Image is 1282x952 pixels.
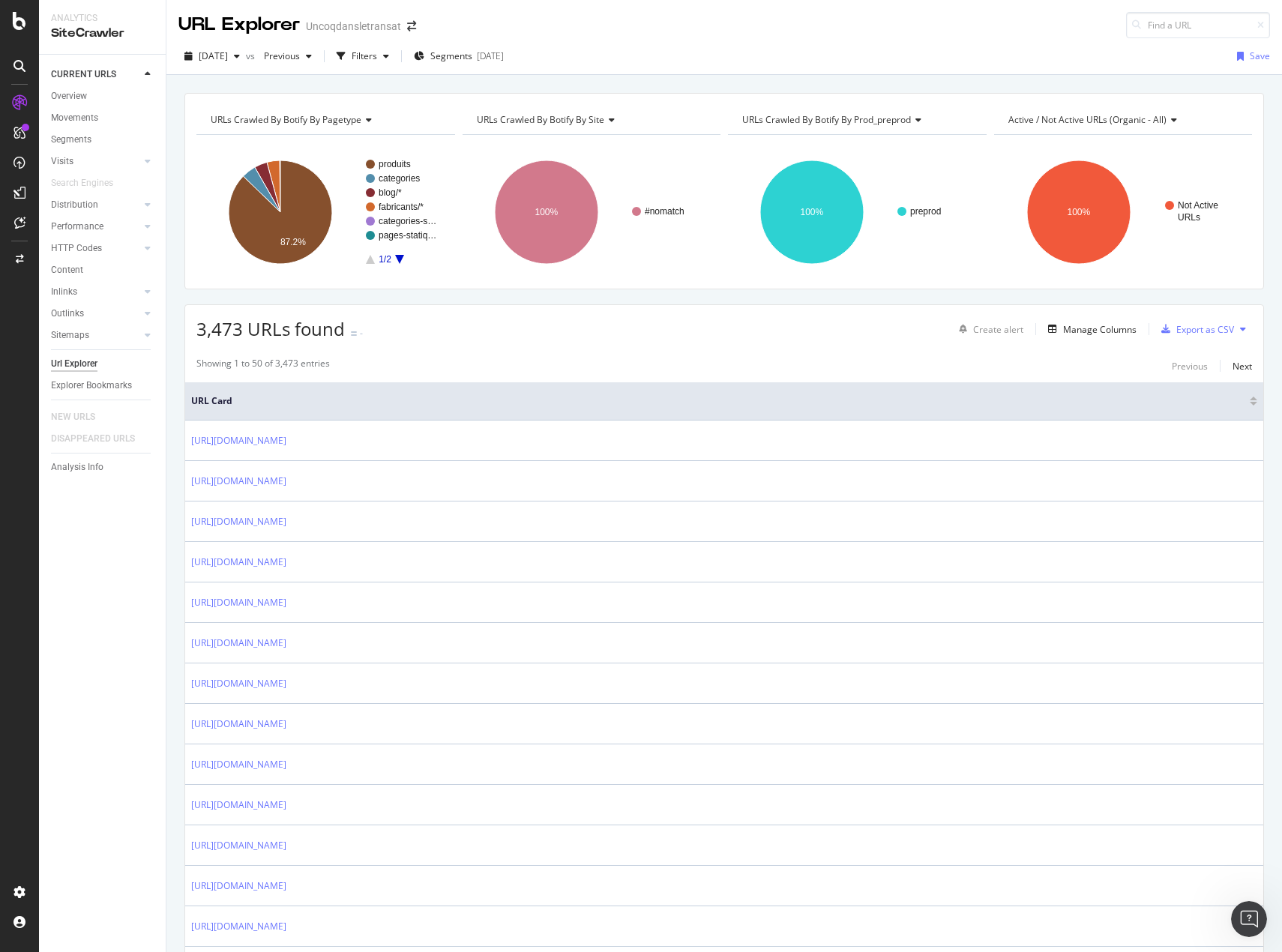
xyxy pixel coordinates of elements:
[51,88,155,104] a: Overview
[1042,320,1137,338] button: Manage Columns
[801,207,824,217] text: 100%
[1005,108,1239,132] h4: Active / Not Active URLs
[51,460,103,475] div: Analysis Info
[379,230,436,241] text: pages-statiq…
[973,323,1023,336] div: Create alert
[51,431,135,447] div: DISAPPEARED URLS
[51,197,98,213] div: Distribution
[910,206,941,217] text: preprod
[51,306,140,322] a: Outlinks
[51,241,140,256] a: HTTP Codes
[1067,207,1090,217] text: 100%
[351,331,357,336] img: Equal
[51,67,140,82] a: CURRENT URLS
[51,262,155,278] a: Content
[474,108,708,132] h4: URLs Crawled By Botify By site
[191,595,286,610] a: [URL][DOMAIN_NAME]
[51,356,97,372] div: Url Explorer
[742,113,911,126] span: URLs Crawled By Botify By prod_preprod
[379,159,411,169] text: produits
[258,44,318,68] button: Previous
[51,25,154,42] div: SiteCrawler
[51,110,98,126] div: Movements
[51,132,91,148] div: Segments
[51,175,113,191] div: Search Engines
[51,88,87,104] div: Overview
[51,284,140,300] a: Inlinks
[51,154,73,169] div: Visits
[407,21,416,31] div: arrow-right-arrow-left
[1172,357,1208,375] button: Previous
[51,460,155,475] a: Analysis Info
[258,49,300,62] span: Previous
[51,328,89,343] div: Sitemaps
[191,433,286,448] a: [URL][DOMAIN_NAME]
[196,357,330,375] div: Showing 1 to 50 of 3,473 entries
[1155,317,1234,341] button: Export as CSV
[645,206,684,217] text: #nomatch
[379,216,436,226] text: categories-s…
[1231,44,1270,68] button: Save
[51,409,110,425] a: NEW URLS
[728,147,984,277] svg: A chart.
[408,44,510,68] button: Segments[DATE]
[463,147,718,277] svg: A chart.
[51,197,140,213] a: Distribution
[51,378,155,394] a: Explorer Bookmarks
[51,356,155,372] a: Url Explorer
[51,378,132,394] div: Explorer Bookmarks
[51,431,150,447] a: DISAPPEARED URLS
[379,187,402,198] text: blog/*
[1178,212,1200,223] text: URLs
[51,219,103,235] div: Performance
[379,254,391,265] text: 1/2
[208,108,442,132] h4: URLs Crawled By Botify By pagetype
[191,394,1246,408] span: URL Card
[51,67,116,82] div: CURRENT URLS
[1063,323,1137,336] div: Manage Columns
[51,241,102,256] div: HTTP Codes
[191,676,286,691] a: [URL][DOMAIN_NAME]
[331,44,395,68] button: Filters
[1233,357,1252,375] button: Next
[51,110,155,126] a: Movements
[191,919,286,934] a: [URL][DOMAIN_NAME]
[51,12,154,25] div: Analytics
[51,409,95,425] div: NEW URLS
[211,113,361,126] span: URLs Crawled By Botify By pagetype
[739,108,973,132] h4: URLs Crawled By Botify By prod_preprod
[191,474,286,489] a: [URL][DOMAIN_NAME]
[191,798,286,813] a: [URL][DOMAIN_NAME]
[191,757,286,772] a: [URL][DOMAIN_NAME]
[1008,113,1167,126] span: Active / Not Active URLs (organic - all)
[51,284,77,300] div: Inlinks
[535,207,558,217] text: 100%
[51,132,155,148] a: Segments
[379,202,424,212] text: fabricants/*
[477,49,504,62] div: [DATE]
[178,44,246,68] button: [DATE]
[51,306,84,322] div: Outlinks
[191,838,286,853] a: [URL][DOMAIN_NAME]
[51,175,128,191] a: Search Engines
[994,147,1253,277] div: A chart.
[196,147,452,277] svg: A chart.
[1126,12,1270,38] input: Find a URL
[199,49,228,62] span: 2025 Sep. 3rd
[430,49,472,62] span: Segments
[51,262,83,278] div: Content
[953,317,1023,341] button: Create alert
[191,717,286,732] a: [URL][DOMAIN_NAME]
[51,154,140,169] a: Visits
[352,49,377,62] div: Filters
[1172,360,1208,373] div: Previous
[306,19,401,34] div: Uncoqdansletransat
[191,514,286,529] a: [URL][DOMAIN_NAME]
[1233,360,1252,373] div: Next
[51,328,140,343] a: Sitemaps
[196,316,345,341] span: 3,473 URLs found
[191,879,286,894] a: [URL][DOMAIN_NAME]
[246,49,258,62] span: vs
